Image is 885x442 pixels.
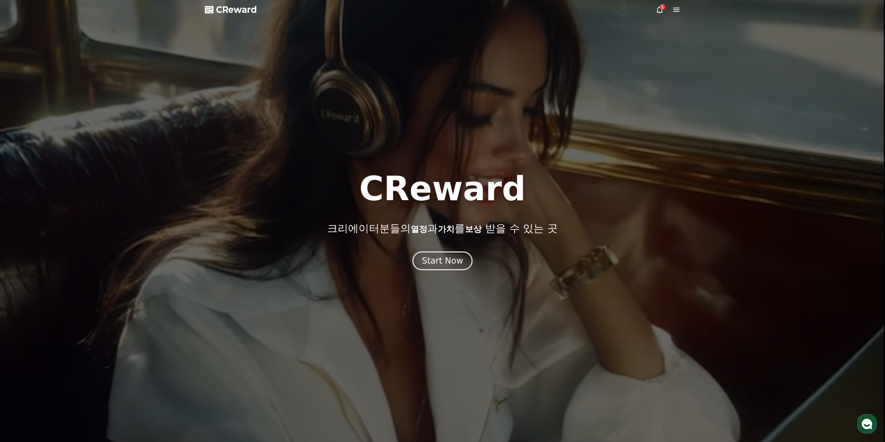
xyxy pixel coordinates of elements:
[438,224,454,234] span: 가치
[90,220,134,238] a: 설정
[422,255,463,266] div: Start Now
[216,4,257,15] span: CReward
[205,4,257,15] a: CReward
[412,251,473,270] button: Start Now
[107,231,116,236] span: 설정
[46,220,90,238] a: 대화
[327,222,557,235] p: 크리에이터분들의 과 를 받을 수 있는 곳
[411,224,427,234] span: 열정
[655,6,664,14] a: 1
[412,258,473,265] a: Start Now
[22,231,26,236] span: 홈
[359,172,526,206] h1: CReward
[64,231,72,237] span: 대화
[660,4,665,10] div: 1
[2,220,46,238] a: 홈
[465,224,482,234] span: 보상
